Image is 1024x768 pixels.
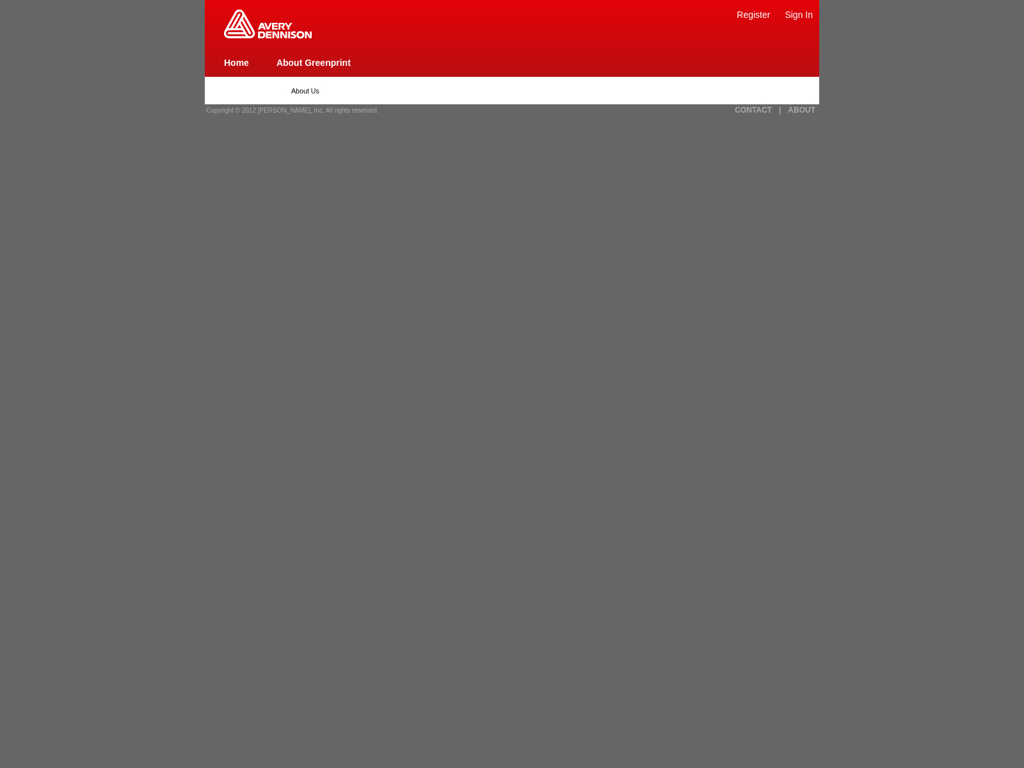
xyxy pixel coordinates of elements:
img: Home [224,10,312,38]
a: About Greenprint [276,58,351,68]
a: | [779,106,781,115]
a: Sign In [785,10,813,20]
a: Greenprint [224,32,312,40]
a: ABOUT [788,106,815,115]
a: Home [224,58,249,68]
a: Register [737,10,770,20]
p: About Us [291,87,733,95]
span: Copyright © 2012 [PERSON_NAME], Inc. All rights reserved. [206,107,379,114]
a: CONTACT [735,106,772,115]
